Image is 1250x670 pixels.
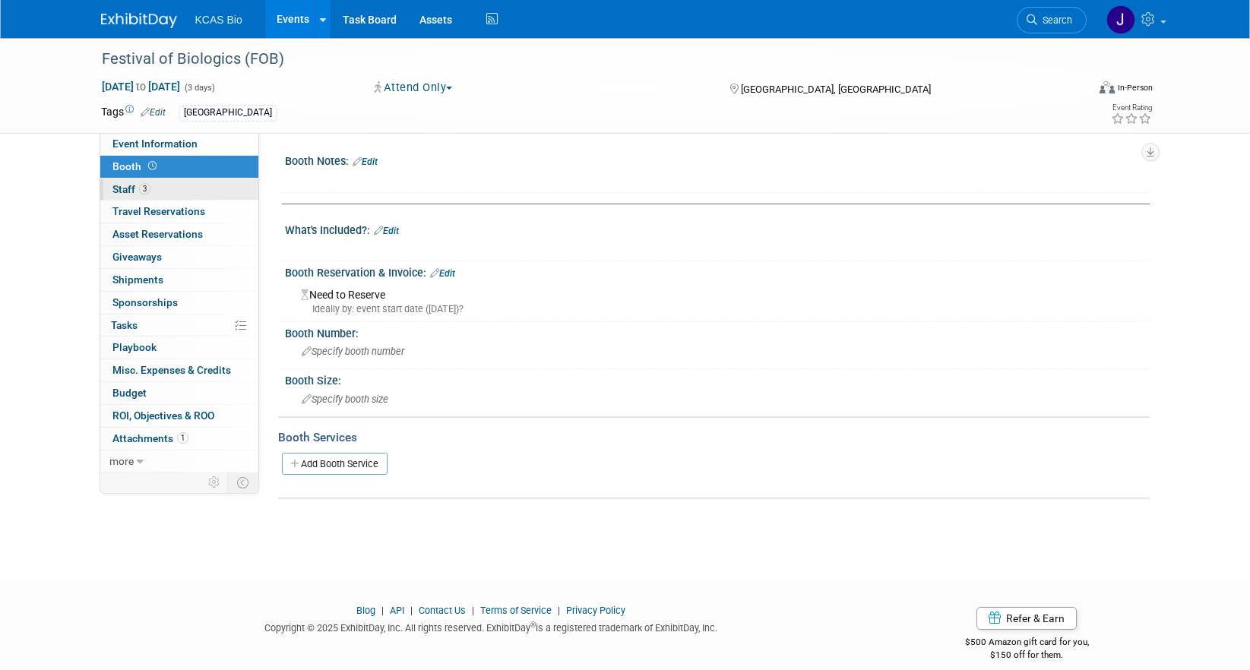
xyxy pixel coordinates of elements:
span: Search [1037,14,1072,26]
span: Giveaways [112,251,162,263]
span: 1 [177,432,188,444]
a: Edit [141,107,166,118]
span: Staff [112,183,150,195]
span: Specify booth size [302,393,388,405]
span: more [109,455,134,467]
a: Travel Reservations [100,201,258,223]
div: What's Included?: [285,219,1150,239]
a: Privacy Policy [566,605,625,616]
a: ROI, Objectives & ROO [100,405,258,427]
div: Ideally by: event start date ([DATE])? [301,302,1138,316]
span: Shipments [112,273,163,286]
div: Booth Number: [285,322,1150,341]
a: Playbook [100,337,258,359]
span: Misc. Expenses & Credits [112,364,231,376]
a: Add Booth Service [282,453,388,475]
button: Attend Only [369,80,458,96]
div: Copyright © 2025 ExhibitDay, Inc. All rights reserved. ExhibitDay is a registered trademark of Ex... [101,618,882,635]
a: Blog [356,605,375,616]
span: Travel Reservations [112,205,205,217]
sup: ® [530,621,536,629]
div: Event Rating [1111,104,1152,112]
div: $500 Amazon gift card for you, [904,626,1150,661]
a: Attachments1 [100,428,258,450]
span: Event Information [112,137,198,150]
a: Asset Reservations [100,223,258,245]
div: Booth Services [278,429,1150,446]
span: [GEOGRAPHIC_DATA], [GEOGRAPHIC_DATA] [741,84,931,95]
a: more [100,450,258,472]
a: Misc. Expenses & Credits [100,359,258,381]
a: Edit [430,268,455,279]
a: Event Information [100,133,258,155]
a: Giveaways [100,246,258,268]
span: to [134,81,148,93]
a: Refer & Earn [976,607,1077,630]
span: Asset Reservations [112,228,203,240]
span: Playbook [112,341,157,353]
span: | [468,605,478,616]
a: Budget [100,382,258,404]
a: Edit [374,226,399,236]
div: [GEOGRAPHIC_DATA] [179,105,277,121]
a: Contact Us [419,605,466,616]
span: Attachments [112,432,188,444]
span: (3 days) [183,83,215,93]
span: | [378,605,388,616]
td: Toggle Event Tabs [227,472,258,492]
div: Booth Reservation & Invoice: [285,261,1150,281]
div: Need to Reserve [296,283,1138,316]
span: [DATE] [DATE] [101,80,181,93]
td: Tags [101,104,166,122]
span: Specify booth number [302,346,404,357]
div: Booth Notes: [285,150,1150,169]
a: Tasks [100,314,258,337]
a: Search [1017,7,1087,33]
span: Budget [112,387,147,399]
a: Booth [100,156,258,178]
span: | [407,605,416,616]
img: Format-Inperson.png [1100,81,1115,93]
span: ROI, Objectives & ROO [112,409,214,422]
a: Staff3 [100,179,258,201]
a: Sponsorships [100,292,258,314]
div: Event Format [997,79,1153,102]
a: Edit [353,156,378,167]
div: Festival of Biologics (FOB) [97,46,1064,73]
td: Personalize Event Tab Strip [201,472,228,492]
span: Tasks [111,319,138,331]
span: Booth [112,160,160,172]
a: Shipments [100,269,258,291]
span: Sponsorships [112,296,178,308]
div: $150 off for them. [904,649,1150,662]
span: KCAS Bio [195,14,242,26]
a: Terms of Service [480,605,552,616]
img: Jason Hannah [1106,5,1135,34]
div: In-Person [1117,82,1153,93]
div: Booth Size: [285,369,1150,388]
span: | [554,605,564,616]
img: ExhibitDay [101,13,177,28]
span: 3 [139,183,150,194]
span: Booth not reserved yet [145,160,160,172]
a: API [390,605,404,616]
